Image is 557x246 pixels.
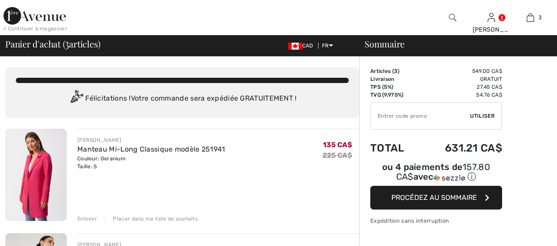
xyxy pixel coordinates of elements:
td: TVQ (9.975%) [370,91,420,99]
span: 3 [539,14,542,22]
div: ou 4 paiements de avec [370,163,502,183]
input: Code promo [371,103,470,129]
div: [PERSON_NAME] [77,136,225,144]
td: 27.45 CA$ [420,83,502,91]
a: Se connecter [488,13,495,22]
span: 3 [394,68,398,74]
td: 631.21 CA$ [420,133,502,163]
a: 3 [511,12,550,23]
td: Livraison [370,75,420,83]
img: Manteau Mi-Long Classique modèle 251941 [5,129,67,221]
span: Panier d'achat ( articles) [5,40,100,48]
div: Sommaire [354,40,552,48]
div: Couleur: Geranium Taille: S [77,155,225,170]
span: Procédez au sommaire [391,193,477,202]
td: TPS (5%) [370,83,420,91]
span: 3 [65,37,69,49]
div: Expédition sans interruption [370,217,502,225]
td: Articles ( ) [370,67,420,75]
img: recherche [449,12,456,23]
div: Placer dans ma liste de souhaits [105,215,198,223]
td: Total [370,133,420,163]
div: [PERSON_NAME] [473,25,511,34]
span: FR [322,43,333,49]
a: Manteau Mi-Long Classique modèle 251941 [77,145,225,153]
span: 157.80 CA$ [396,162,490,182]
div: ou 4 paiements de157.80 CA$avecSezzle Cliquez pour en savoir plus sur Sezzle [370,163,502,186]
td: Gratuit [420,75,502,83]
img: Congratulation2.svg [68,90,85,108]
td: 549.00 CA$ [420,67,502,75]
span: CAD [288,43,317,49]
div: Enlever [77,215,97,223]
div: < Continuer à magasiner [4,25,67,33]
button: Procédez au sommaire [370,186,502,210]
img: Sezzle [434,174,465,182]
img: 1ère Avenue [4,7,66,25]
img: Mes infos [488,12,495,23]
td: 54.76 CA$ [420,91,502,99]
span: 135 CA$ [323,141,352,149]
s: 225 CA$ [322,151,352,159]
span: Utiliser [470,112,495,120]
img: Canadian Dollar [288,43,302,50]
img: Mon panier [527,12,534,23]
div: Félicitations ! Votre commande sera expédiée GRATUITEMENT ! [16,90,349,108]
